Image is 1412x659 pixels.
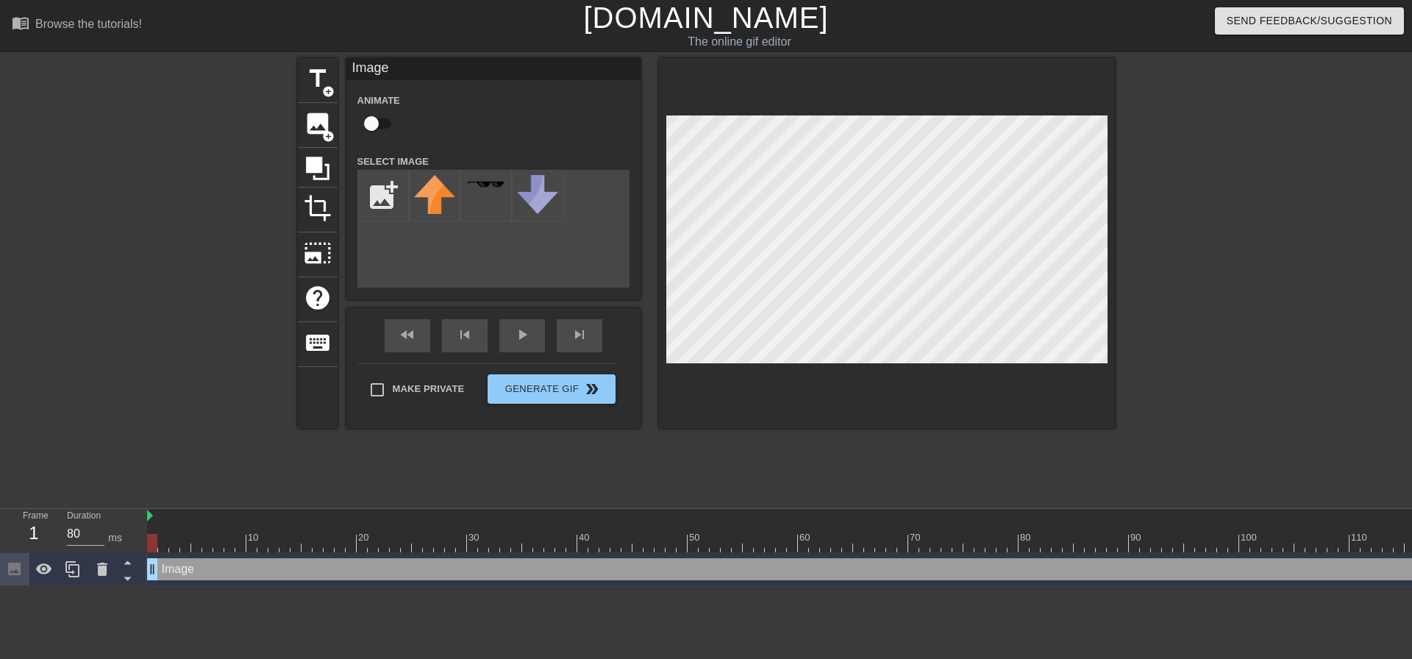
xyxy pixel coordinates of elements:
[414,175,455,214] img: upvote.png
[322,85,335,98] span: add_circle
[1215,7,1404,35] button: Send Feedback/Suggestion
[1020,530,1033,545] div: 80
[304,110,332,138] span: image
[358,530,371,545] div: 20
[399,326,416,343] span: fast_rewind
[571,326,588,343] span: skip_next
[145,562,160,577] span: drag_handle
[1241,530,1259,545] div: 100
[478,33,1001,51] div: The online gif editor
[304,284,332,312] span: help
[910,530,923,545] div: 70
[304,329,332,357] span: keyboard
[799,530,813,545] div: 60
[12,14,29,32] span: menu_book
[108,530,122,546] div: ms
[1130,530,1144,545] div: 90
[583,1,828,34] a: [DOMAIN_NAME]
[689,530,702,545] div: 50
[488,374,615,404] button: Generate Gif
[579,530,592,545] div: 40
[468,530,482,545] div: 30
[513,326,531,343] span: play_arrow
[583,380,601,398] span: double_arrow
[466,180,507,188] img: deal-with-it.png
[357,93,400,108] label: Animate
[248,530,261,545] div: 10
[1351,530,1369,545] div: 110
[304,194,332,222] span: crop
[304,239,332,267] span: photo_size_select_large
[322,130,335,143] span: add_circle
[23,520,45,546] div: 1
[1227,12,1392,30] span: Send Feedback/Suggestion
[393,382,465,396] span: Make Private
[304,65,332,93] span: title
[493,380,609,398] span: Generate Gif
[456,326,474,343] span: skip_previous
[12,509,56,552] div: Frame
[346,58,641,80] div: Image
[12,14,142,37] a: Browse the tutorials!
[517,175,558,214] img: downvote.png
[35,18,142,30] div: Browse the tutorials!
[67,512,101,521] label: Duration
[357,154,429,169] label: Select Image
